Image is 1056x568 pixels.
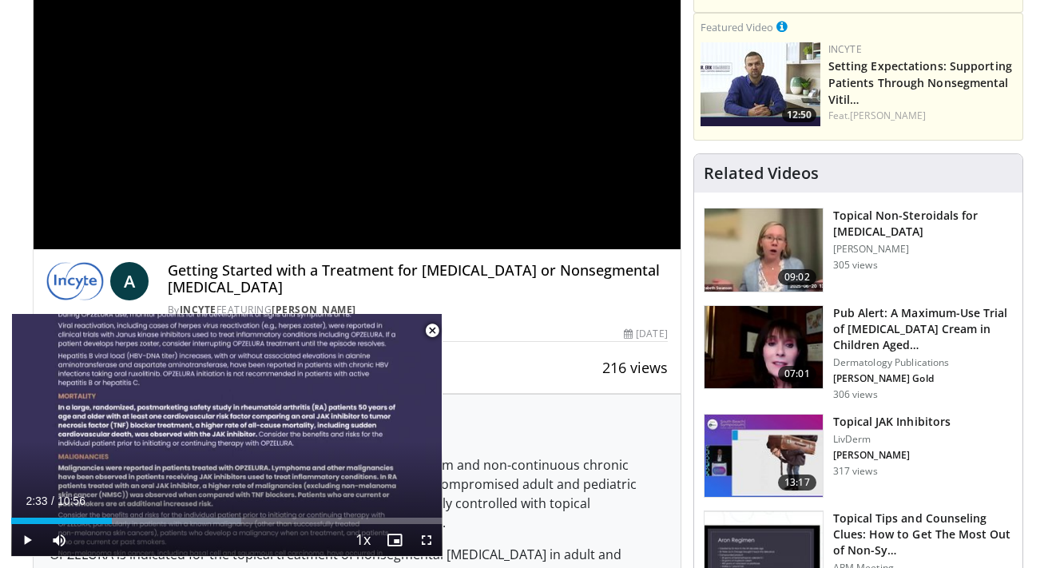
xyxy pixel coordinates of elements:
[833,372,1013,385] p: [PERSON_NAME] Gold
[701,42,820,126] img: 98b3b5a8-6d6d-4e32-b979-fd4084b2b3f2.png.150x105_q85_crop-smart_upscale.jpg
[778,475,816,491] span: 13:17
[704,414,1013,498] a: 13:17 Topical JAK Inhibitors LivDerm [PERSON_NAME] 317 views
[602,358,668,377] span: 216 views
[705,415,823,498] img: d68fe5dc-4ecc-4cd5-bf46-e9677f0a0b6e.150x105_q85_crop-smart_upscale.jpg
[833,433,951,446] p: LivDerm
[110,262,149,300] a: A
[701,20,773,34] small: Featured Video
[704,305,1013,401] a: 07:01 Pub Alert: A Maximum-Use Trial of [MEDICAL_DATA] Cream in Children Aged… Dermatology Public...
[833,388,878,401] p: 306 views
[180,303,216,316] a: Incyte
[704,164,819,183] h4: Related Videos
[833,510,1013,558] h3: Topical Tips and Counseling Clues: How to Get The Most Out of Non-Sy…
[26,495,47,507] span: 2:33
[11,518,443,524] div: Progress Bar
[705,209,823,292] img: 34a4b5e7-9a28-40cd-b963-80fdb137f70d.150x105_q85_crop-smart_upscale.jpg
[51,495,54,507] span: /
[833,449,951,462] p: [PERSON_NAME]
[43,524,75,556] button: Mute
[833,208,1013,240] h3: Topical Non-Steroidals for [MEDICAL_DATA]
[778,366,816,382] span: 07:01
[705,306,823,389] img: e32a16a8-af25-496d-a4dc-7481d4d640ca.150x105_q85_crop-smart_upscale.jpg
[833,259,878,272] p: 305 views
[833,356,1013,369] p: Dermatology Publications
[168,262,668,296] h4: Getting Started with a Treatment for [MEDICAL_DATA] or Nonsegmental [MEDICAL_DATA]
[272,303,356,316] a: [PERSON_NAME]
[828,109,1016,123] div: Feat.
[828,58,1012,107] a: Setting Expectations: Supporting Patients Through Nonsegmental Vitil…
[704,208,1013,292] a: 09:02 Topical Non-Steroidals for [MEDICAL_DATA] [PERSON_NAME] 305 views
[850,109,926,122] a: [PERSON_NAME]
[701,42,820,126] a: 12:50
[833,414,951,430] h3: Topical JAK Inhibitors
[782,108,816,122] span: 12:50
[833,465,878,478] p: 317 views
[624,327,667,341] div: [DATE]
[411,524,443,556] button: Fullscreen
[11,314,443,557] video-js: Video Player
[416,314,448,348] button: Close
[58,495,85,507] span: 10:56
[833,243,1013,256] p: [PERSON_NAME]
[11,524,43,556] button: Play
[828,42,862,56] a: Incyte
[347,524,379,556] button: Playback Rate
[379,524,411,556] button: Enable picture-in-picture mode
[46,262,104,300] img: Incyte
[168,303,668,317] div: By FEATURING
[778,269,816,285] span: 09:02
[833,305,1013,353] h3: Pub Alert: A Maximum-Use Trial of [MEDICAL_DATA] Cream in Children Aged…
